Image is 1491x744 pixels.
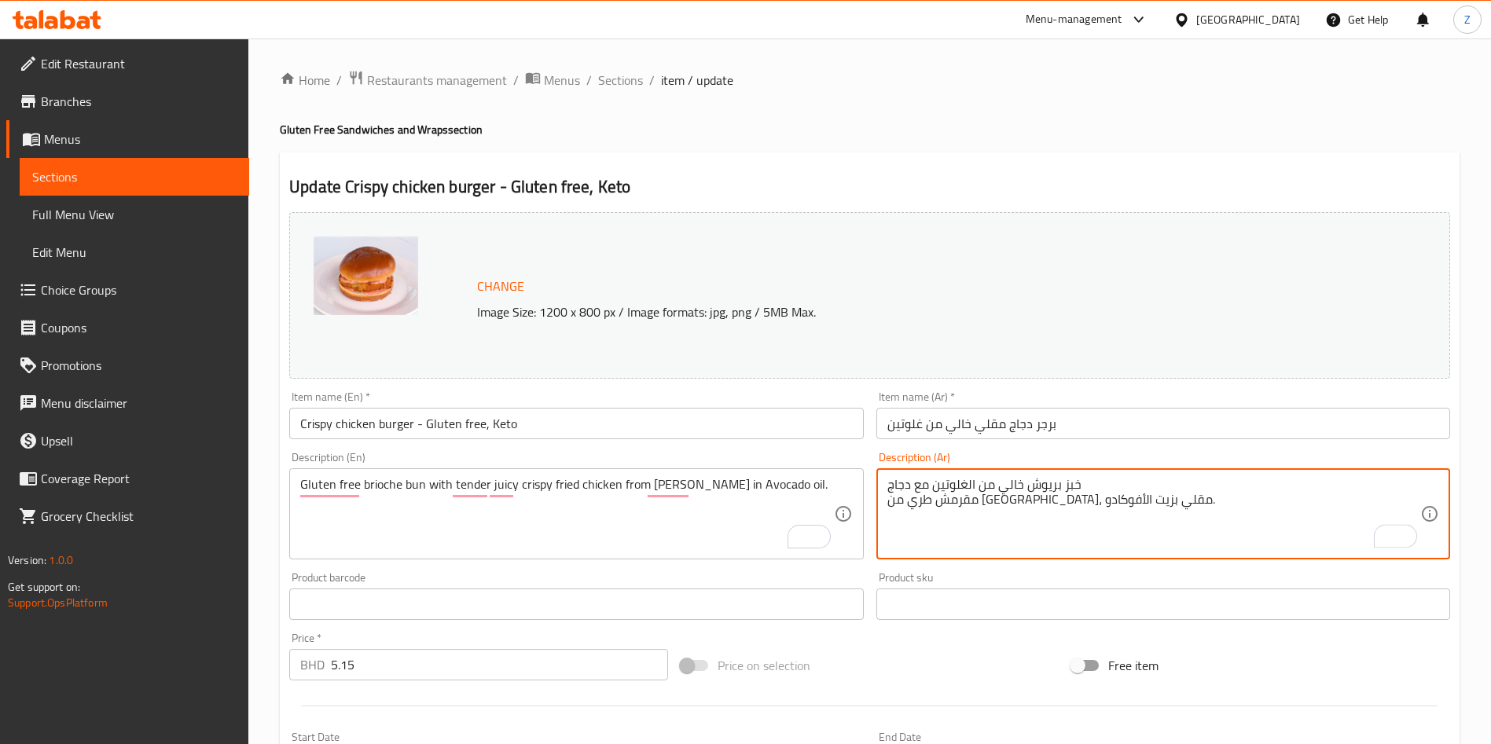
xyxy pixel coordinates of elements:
textarea: To enrich screen reader interactions, please activate Accessibility in Grammarly extension settings [300,477,833,552]
a: Support.OpsPlatform [8,592,108,613]
h2: Update Crispy chicken burger - Gluten free, Keto [289,175,1450,199]
span: Grocery Checklist [41,507,237,526]
a: Menus [525,70,580,90]
span: item / update [661,71,733,90]
p: BHD [300,655,325,674]
span: Get support on: [8,577,80,597]
span: Coverage Report [41,469,237,488]
input: Enter name Ar [876,408,1450,439]
input: Enter name En [289,408,863,439]
a: Branches [6,82,249,120]
span: Edit Menu [32,243,237,262]
span: Menu disclaimer [41,394,237,412]
a: Full Menu View [20,196,249,233]
p: Image Size: 1200 x 800 px / Image formats: jpg, png / 5MB Max. [471,302,1305,321]
a: Choice Groups [6,271,249,309]
textarea: To enrich screen reader interactions, please activate Accessibility in Grammarly extension settings [887,477,1420,552]
span: Full Menu View [32,205,237,224]
span: Menus [44,130,237,148]
span: Sections [32,167,237,186]
span: Version: [8,550,46,570]
input: Please enter price [331,649,668,680]
a: Edit Menu [20,233,249,271]
span: Coupons [41,318,237,337]
button: Change [471,270,531,302]
a: Coverage Report [6,460,249,497]
li: / [513,71,519,90]
span: Choice Groups [41,280,237,299]
span: Edit Restaurant [41,54,237,73]
span: Promotions [41,356,237,375]
a: Edit Restaurant [6,45,249,82]
a: Coupons [6,309,249,346]
input: Please enter product sku [876,588,1450,620]
a: Grocery Checklist [6,497,249,535]
span: Free item [1108,656,1159,675]
h4: Gluten Free Sandwiches and Wraps section [280,122,1460,137]
span: Price on selection [718,656,810,675]
img: mmw_638868809306377305 [314,236,418,315]
a: Menus [6,120,249,158]
div: [GEOGRAPHIC_DATA] [1196,11,1300,28]
a: Restaurants management [348,70,507,90]
li: / [586,71,592,90]
a: Sections [20,158,249,196]
span: Change [477,275,524,298]
input: Please enter product barcode [289,588,863,620]
div: Menu-management [1026,10,1122,29]
span: Restaurants management [367,71,507,90]
span: 1.0.0 [49,550,73,570]
nav: breadcrumb [280,70,1460,90]
a: Sections [598,71,643,90]
span: Z [1464,11,1471,28]
span: Menus [544,71,580,90]
a: Home [280,71,330,90]
a: Upsell [6,422,249,460]
a: Menu disclaimer [6,384,249,422]
a: Promotions [6,346,249,384]
span: Branches [41,92,237,111]
li: / [649,71,655,90]
span: Upsell [41,431,237,450]
li: / [336,71,342,90]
